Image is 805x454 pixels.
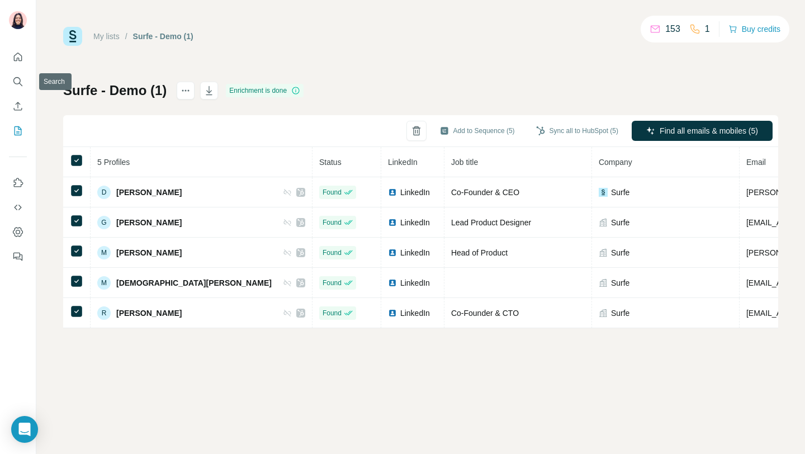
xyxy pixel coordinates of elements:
button: Feedback [9,247,27,267]
span: Surfe [611,217,629,228]
button: Dashboard [9,222,27,242]
span: LinkedIn [400,187,430,198]
img: LinkedIn logo [388,278,397,287]
h1: Surfe - Demo (1) [63,82,167,100]
button: Use Surfe API [9,197,27,217]
button: Enrich CSV [9,96,27,116]
span: [PERSON_NAME] [116,217,182,228]
p: 1 [705,22,710,36]
img: company-logo [599,188,608,197]
span: Find all emails & mobiles (5) [660,125,758,136]
button: Search [9,72,27,92]
span: [PERSON_NAME] [116,187,182,198]
img: LinkedIn logo [388,188,397,197]
span: 5 Profiles [97,158,130,167]
span: Email [746,158,766,167]
p: 153 [665,22,680,36]
span: Company [599,158,632,167]
div: G [97,216,111,229]
div: R [97,306,111,320]
span: Surfe [611,247,629,258]
span: Surfe [611,187,629,198]
a: My lists [93,32,120,41]
span: [PERSON_NAME] [116,308,182,319]
img: Avatar [9,11,27,29]
button: Add to Sequence (5) [432,122,523,139]
img: Surfe Logo [63,27,82,46]
span: LinkedIn [388,158,418,167]
button: Use Surfe on LinkedIn [9,173,27,193]
div: M [97,246,111,259]
span: LinkedIn [400,247,430,258]
span: Found [323,217,342,228]
img: LinkedIn logo [388,248,397,257]
button: Buy credits [728,21,780,37]
span: Head of Product [451,248,508,257]
span: [DEMOGRAPHIC_DATA][PERSON_NAME] [116,277,272,289]
span: Found [323,308,342,318]
button: Sync all to HubSpot (5) [528,122,626,139]
button: Quick start [9,47,27,67]
span: Found [323,278,342,288]
div: M [97,276,111,290]
button: My lists [9,121,27,141]
span: Co-Founder & CEO [451,188,519,197]
li: / [125,31,127,42]
span: LinkedIn [400,217,430,228]
span: Lead Product Designer [451,218,531,227]
span: LinkedIn [400,277,430,289]
span: Surfe [611,277,629,289]
div: Open Intercom Messenger [11,416,38,443]
img: LinkedIn logo [388,309,397,318]
img: LinkedIn logo [388,218,397,227]
div: Enrichment is done [226,84,304,97]
button: actions [177,82,195,100]
span: Co-Founder & CTO [451,309,519,318]
span: Surfe [611,308,629,319]
span: LinkedIn [400,308,430,319]
span: Job title [451,158,478,167]
span: Found [323,187,342,197]
button: Find all emails & mobiles (5) [632,121,773,141]
div: Surfe - Demo (1) [133,31,193,42]
span: Found [323,248,342,258]
span: [PERSON_NAME] [116,247,182,258]
span: Status [319,158,342,167]
div: D [97,186,111,199]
